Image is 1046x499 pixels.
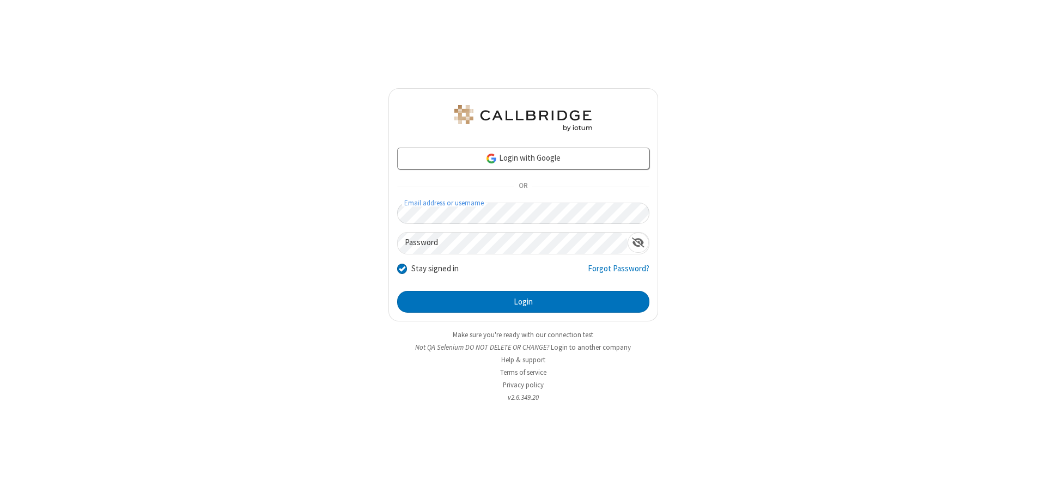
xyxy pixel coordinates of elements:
input: Email address or username [397,203,649,224]
label: Stay signed in [411,263,459,275]
a: Forgot Password? [588,263,649,283]
button: Login [397,291,649,313]
div: Show password [628,233,649,253]
img: google-icon.png [485,153,497,165]
a: Terms of service [500,368,546,377]
a: Help & support [501,355,545,364]
input: Password [398,233,628,254]
a: Make sure you're ready with our connection test [453,330,593,339]
img: QA Selenium DO NOT DELETE OR CHANGE [452,105,594,131]
a: Privacy policy [503,380,544,390]
li: Not QA Selenium DO NOT DELETE OR CHANGE? [388,342,658,352]
span: OR [514,179,532,194]
a: Login with Google [397,148,649,169]
button: Login to another company [551,342,631,352]
li: v2.6.349.20 [388,392,658,403]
